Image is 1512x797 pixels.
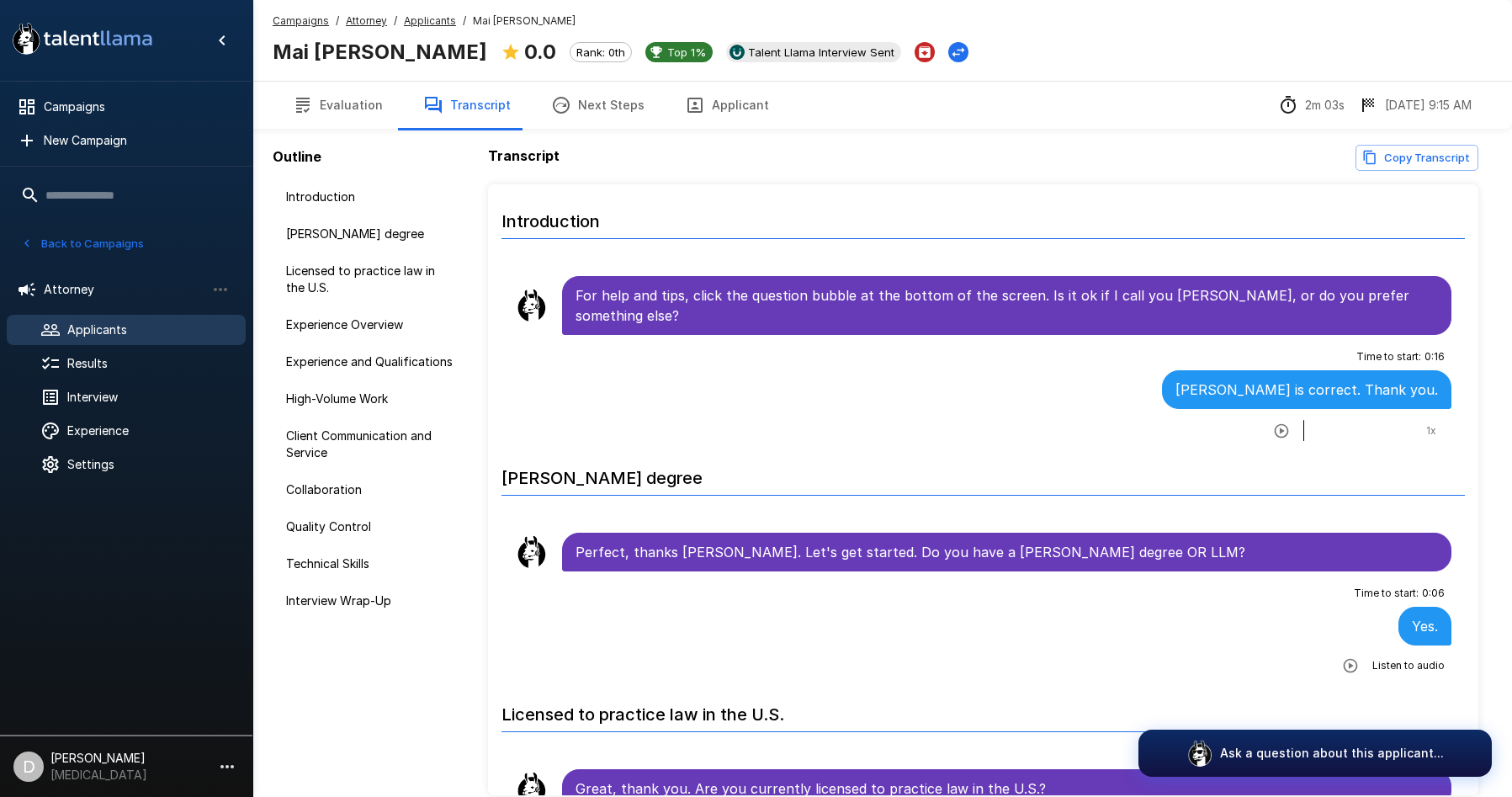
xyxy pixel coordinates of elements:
div: View profile in UKG [726,42,901,62]
span: / [394,13,397,29]
h6: Licensed to practice law in the U.S. [501,688,1465,732]
b: Transcript [488,147,560,164]
img: llama_clean.png [515,289,549,322]
span: 1 x [1426,422,1436,439]
u: Campaigns [273,14,329,27]
span: / [336,13,339,29]
p: [PERSON_NAME] is correct. Thank you. [1175,380,1438,400]
span: 0 : 06 [1422,585,1445,602]
b: Mai [PERSON_NAME] [273,40,487,64]
div: Technical Skills [273,549,468,579]
span: Experience Overview [286,316,454,333]
h6: Introduction [501,194,1465,239]
div: Introduction [273,182,468,212]
button: Transcript [403,82,531,129]
img: logo_glasses@2x.png [1186,740,1213,767]
img: llama_clean.png [515,535,549,569]
div: Collaboration [273,475,468,505]
span: Time to start : [1354,585,1419,602]
p: Yes. [1412,616,1438,636]
span: [PERSON_NAME] degree [286,226,454,242]
button: Applicant [665,82,789,129]
b: Outline [273,148,321,165]
p: Ask a question about this applicant... [1220,745,1444,762]
button: Archive Applicant [915,42,935,62]
span: / [463,13,466,29]
span: Interview Wrap-Up [286,592,454,609]
div: High-Volume Work [273,384,468,414]
p: 2m 03s [1305,97,1345,114]
span: Experience and Qualifications [286,353,454,370]
b: 0.0 [524,40,556,64]
div: [PERSON_NAME] degree [273,219,468,249]
u: Applicants [404,14,456,27]
button: Ask a question about this applicant... [1138,730,1492,777]
span: Quality Control [286,518,454,535]
span: Talent Llama Interview Sent [741,45,901,59]
button: Change Stage [948,42,968,62]
span: Listen to audio [1372,657,1445,674]
div: The date and time when the interview was completed [1358,95,1472,115]
span: Collaboration [286,481,454,498]
span: Technical Skills [286,555,454,572]
span: Time to start : [1356,348,1421,365]
span: Top 1% [661,45,713,59]
h6: [PERSON_NAME] degree [501,451,1465,496]
p: For help and tips, click the question bubble at the bottom of the screen. Is it ok if I call you ... [576,285,1438,326]
p: [DATE] 9:15 AM [1385,97,1472,114]
div: Interview Wrap-Up [273,586,468,616]
span: 0 : 16 [1424,348,1445,365]
button: 1x [1418,417,1445,444]
button: Evaluation [273,82,403,129]
span: Licensed to practice law in the U.S. [286,263,454,296]
span: High-Volume Work [286,391,454,407]
button: Copy transcript [1355,145,1478,171]
span: Mai [PERSON_NAME] [473,13,576,29]
div: Licensed to practice law in the U.S. [273,256,468,303]
span: Introduction [286,189,454,205]
div: Experience Overview [273,310,468,340]
img: ukg_logo.jpeg [729,45,745,60]
p: Perfect, thanks [PERSON_NAME]. Let's get started. Do you have a [PERSON_NAME] degree OR LLM? [576,542,1438,562]
div: Experience and Qualifications [273,347,468,377]
span: Rank: 0th [570,45,631,59]
div: Client Communication and Service [273,421,468,468]
u: Attorney [346,14,387,27]
span: Client Communication and Service [286,428,454,461]
div: Quality Control [273,512,468,542]
button: Next Steps [531,82,665,129]
div: The time between starting and completing the interview [1278,95,1345,115]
